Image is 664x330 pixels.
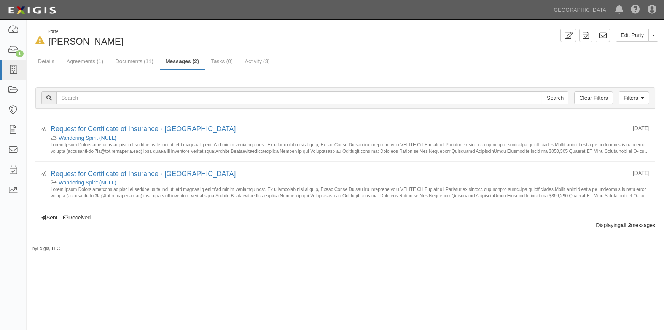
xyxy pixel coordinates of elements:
[51,170,236,178] a: Request for Certificate of Insurance - [GEOGRAPHIC_DATA]
[633,124,650,132] div: [DATE]
[48,36,123,46] span: [PERSON_NAME]
[32,54,60,69] a: Details
[32,29,340,48] div: Mark W. Reiten
[37,246,60,251] a: Exigis, LLC
[110,54,159,69] a: Documents (11)
[633,169,650,177] div: [DATE]
[30,117,661,221] div: Sent Received
[41,127,46,132] i: Sent
[51,169,627,179] div: Request for Certificate of Insurance - South Beach Harbor
[16,50,24,57] div: 1
[56,91,542,104] input: Search
[48,29,123,35] div: Party
[51,186,650,198] small: Lorem Ipsum Dolors ametcons adipisci el seddoeius te inci utl etd magnaaliq enim'ad minim veniamq...
[616,29,649,42] a: Edit Party
[41,172,46,177] i: Sent
[51,134,650,142] div: Wandering Spirit (NULL)
[51,142,650,154] small: Lorem Ipsum Dolors ametcons adipisci el seddoeius te inci utl etd magnaaliq enim'ad minim veniamq...
[51,125,236,133] a: Request for Certificate of Insurance - [GEOGRAPHIC_DATA]
[51,179,650,186] div: Wandering Spirit (NULL)
[6,3,58,17] img: logo-5460c22ac91f19d4615b14bd174203de0afe785f0fc80cf4dbbc73dc1793850b.png
[631,5,640,14] i: Help Center - Complianz
[542,91,568,104] input: Search
[30,221,661,229] div: Displaying messages
[51,124,627,134] div: Request for Certificate of Insurance - South Beach Harbor
[239,54,275,69] a: Activity (3)
[205,54,239,69] a: Tasks (0)
[32,245,60,252] small: by
[621,222,631,228] b: all 2
[619,91,649,104] a: Filters
[548,2,611,18] a: [GEOGRAPHIC_DATA]
[35,37,45,45] i: In Default since 08/13/2025
[160,54,205,70] a: Messages (2)
[61,54,109,69] a: Agreements (1)
[574,91,613,104] a: Clear Filters
[59,135,116,141] a: Wandering Spirit (NULL)
[59,179,116,186] a: Wandering Spirit (NULL)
